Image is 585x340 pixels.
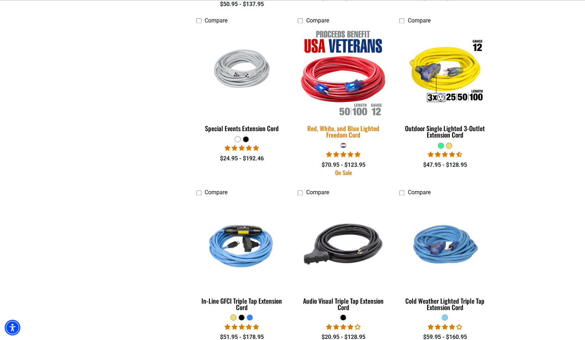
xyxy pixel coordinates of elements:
[196,297,287,310] div: In-Line GFCI Triple Tap Extension Cord
[205,189,227,196] span: Compare
[225,145,259,151] span: 5.00 stars
[399,297,490,310] div: Cold Weather Lighted Triple Tap Extension Cord
[298,125,389,138] div: Red, White, and Blue Lighted Freedom Cord
[400,31,490,113] img: Outdoor Single Lighted 3-Outlet Extension Cord
[196,27,287,136] a: white Special Events Extension Cord
[298,27,389,142] a: Red, White, and Blue Lighted Freedom Cord Red, White, and Blue Lighted Freedom Cord
[306,17,329,24] span: Compare
[399,125,490,138] div: Outdoor Single Lighted 3-Outlet Extension Cord
[400,203,490,285] img: Light Blue
[196,200,287,314] a: Light Blue In-Line GFCI Triple Tap Extension Cord
[326,151,360,158] span: 5.00 stars
[298,203,388,285] img: black
[399,200,490,314] a: Light Blue Cold Weather Lighted Triple Tap Extension Cord
[399,27,490,142] a: Outdoor Single Lighted 3-Outlet Extension Cord Outdoor Single Lighted 3-Outlet Extension Cord
[326,323,360,330] span: 3.75 stars
[407,17,430,24] span: Compare
[197,42,287,102] img: white
[306,189,329,196] span: Compare
[428,323,462,330] span: 4.18 stars
[407,189,430,196] span: Compare
[196,125,287,132] div: Special Events Extension Cord
[293,26,393,118] img: Red, White, and Blue Lighted Freedom Cord
[196,154,287,163] div: $24.95 - $192.46
[298,297,389,310] div: Audio Visual Triple Tap Extension Cord
[205,17,227,24] span: Compare
[5,320,20,335] div: Accessibility Menu
[428,151,462,158] span: 4.64 stars
[225,323,259,330] span: 5.00 stars
[298,161,389,169] div: $70.95 - $123.95
[298,170,389,175] div: On Sale
[298,200,389,314] a: black Audio Visual Triple Tap Extension Cord
[399,161,490,169] div: $47.95 - $128.95
[197,203,287,285] img: Light Blue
